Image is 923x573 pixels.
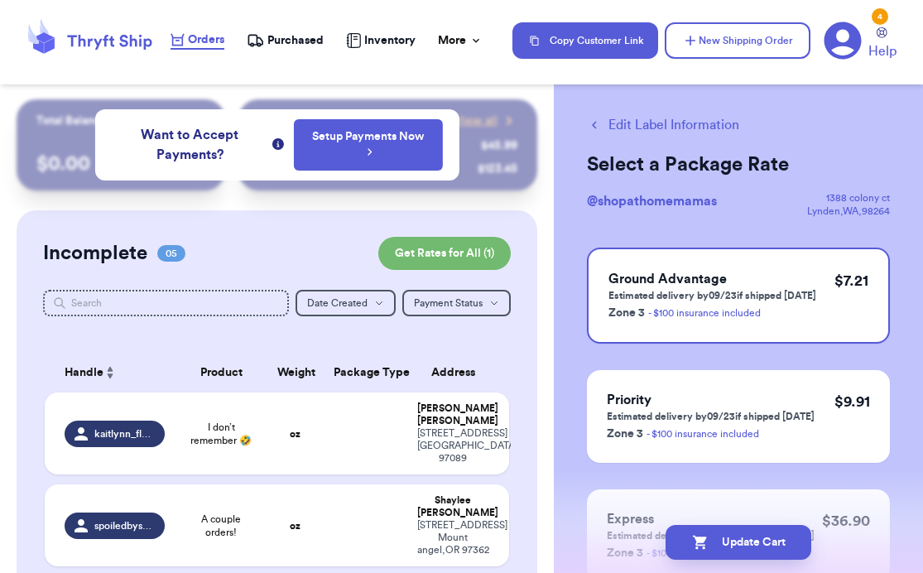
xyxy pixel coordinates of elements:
span: Orders [188,31,224,48]
h2: Select a Package Rate [587,152,890,178]
p: Estimated delivery by 09/23 if shipped [DATE] [607,410,815,423]
span: Date Created [307,298,368,308]
div: [STREET_ADDRESS] Mount angel , OR 97362 [417,519,489,556]
a: Orders [171,31,224,50]
p: $ 36.90 [822,509,870,532]
span: Payment Status [414,298,483,308]
strong: oz [290,521,300,531]
a: View all [455,113,517,129]
input: Search [43,290,289,316]
span: Help [868,41,897,61]
p: Total Balance [36,113,108,129]
button: Edit Label Information [587,115,739,135]
span: spoiledbyshay [94,519,155,532]
span: 05 [157,245,185,262]
button: Sort ascending [103,363,117,383]
span: @ shopathomemamas [587,195,717,208]
strong: oz [290,429,300,439]
div: 4 [872,8,888,25]
h2: Incomplete [43,240,147,267]
th: Weight [267,353,323,392]
span: Zone 3 [607,428,643,440]
div: $ 123.45 [478,161,517,177]
span: Zone 3 [608,307,645,319]
p: $ 0.00 [36,151,205,177]
span: A couple orders! [185,513,257,539]
th: Package Type [324,353,407,392]
a: Help [868,27,897,61]
span: Ground Advantage [608,272,727,286]
button: Copy Customer Link [512,22,658,59]
div: Shaylee [PERSON_NAME] [417,494,489,519]
button: Setup Payments Now [294,119,443,171]
span: kaitlynn_fleming [94,427,155,441]
span: I don’t remember 🤣 [185,421,257,447]
span: Want to Accept Payments? [111,125,268,165]
span: Inventory [364,32,416,49]
p: $ 7.21 [834,269,868,292]
div: 1388 colony ct [807,191,890,205]
div: More [438,32,483,49]
div: [PERSON_NAME] [PERSON_NAME] [417,402,489,427]
a: 4 [824,22,862,60]
span: View all [455,113,498,129]
a: Purchased [247,32,324,49]
div: Lynden , WA , 98264 [807,205,890,218]
span: Purchased [267,32,324,49]
div: $ 45.99 [481,137,517,154]
div: [STREET_ADDRESS] [GEOGRAPHIC_DATA] , OR 97089 [417,427,489,465]
button: Date Created [296,290,396,316]
span: Priority [607,393,651,407]
p: Estimated delivery by 09/23 if shipped [DATE] [608,289,816,302]
button: Payment Status [402,290,511,316]
a: - $100 insurance included [648,308,761,318]
button: Update Cart [666,525,811,560]
a: - $100 insurance included [647,429,759,439]
a: Setup Payments Now [311,128,425,161]
button: New Shipping Order [665,22,810,59]
a: Inventory [346,32,416,49]
th: Address [407,353,509,392]
span: Handle [65,364,103,382]
button: Get Rates for All (1) [378,237,511,270]
p: $ 9.91 [834,390,870,413]
th: Product [175,353,267,392]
